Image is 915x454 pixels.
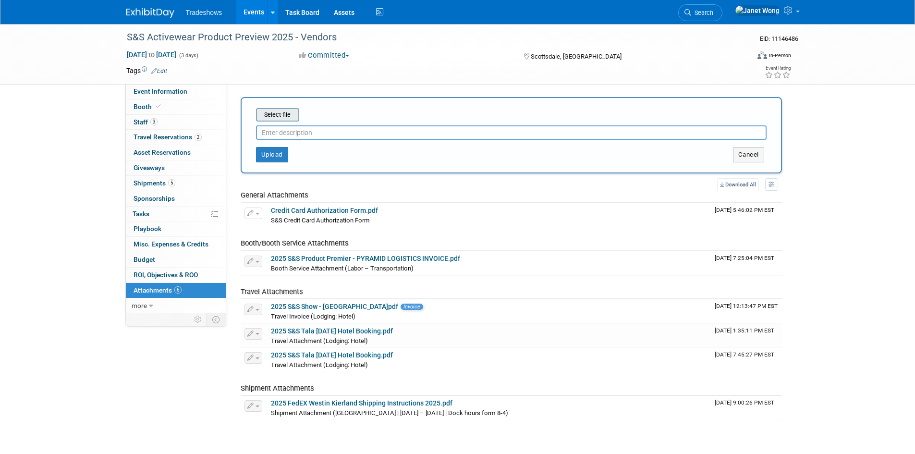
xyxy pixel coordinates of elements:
span: Event Information [134,87,187,95]
td: Upload Timestamp [711,203,782,227]
span: Travel Attachment (Lodging: Hotel) [271,337,368,344]
div: S&S Activewear Product Preview 2025 - Vendors [123,29,735,46]
a: Booth [126,99,226,114]
span: Tradeshows [186,9,222,16]
span: Travel Reservations [134,133,202,141]
span: 5 [168,179,175,186]
span: Travel Attachments [241,287,303,296]
span: Asset Reservations [134,148,191,156]
span: Upload Timestamp [715,351,774,358]
a: 2025 S&S Product Premier - PYRAMID LOGISTICS INVOICE.pdf [271,255,460,262]
a: Playbook [126,221,226,236]
a: more [126,298,226,313]
button: Upload [256,147,288,162]
span: Shipments [134,179,175,187]
a: 2025 FedEX Westin Kierland Shipping Instructions 2025.pdf [271,399,452,407]
div: Event Rating [765,66,791,71]
a: Search [678,4,722,21]
span: ROI, Objectives & ROO [134,271,198,279]
td: Upload Timestamp [711,348,782,372]
div: Event Format [693,50,792,64]
span: 2 [195,134,202,141]
span: Shipment Attachments [241,384,314,393]
span: Travel Attachment (Lodging: Hotel) [271,361,368,368]
a: Misc. Expenses & Credits [126,237,226,252]
div: In-Person [769,52,791,59]
td: Tags [126,66,167,75]
span: Shipment Attachment ([GEOGRAPHIC_DATA] | [DATE] – [DATE] | Dock hours form 8-4) [271,409,508,417]
img: Format-Inperson.png [757,51,767,59]
span: Event ID: 11146486 [760,35,798,42]
span: Invoice [401,304,423,310]
span: Upload Timestamp [715,207,774,213]
a: ROI, Objectives & ROO [126,268,226,282]
span: Upload Timestamp [715,303,778,309]
button: Cancel [733,147,764,162]
td: Personalize Event Tab Strip [190,313,207,326]
span: Misc. Expenses & Credits [134,240,208,248]
a: Shipments5 [126,176,226,191]
input: Enter description [256,125,767,140]
span: Booth [134,103,163,110]
span: Giveaways [134,164,165,172]
a: Budget [126,252,226,267]
span: Playbook [134,225,161,233]
span: Scottsdale, [GEOGRAPHIC_DATA] [531,53,622,60]
a: Credit Card Authorization Form.pdf [271,207,378,214]
a: Asset Reservations [126,145,226,160]
td: Upload Timestamp [711,324,782,348]
a: Sponsorships [126,191,226,206]
span: to [147,51,156,59]
span: (3 days) [178,52,198,59]
span: Sponsorships [134,195,175,202]
span: Booth/Booth Service Attachments [241,239,349,247]
img: ExhibitDay [126,8,174,18]
td: Upload Timestamp [711,251,782,275]
a: 2025 S&S Show - [GEOGRAPHIC_DATA]pdf [271,303,398,310]
span: Search [691,9,713,16]
a: 2025 S&S Tala [DATE] Hotel Booking.pdf [271,327,393,335]
span: Travel Invoice (Lodging: Hotel) [271,313,355,320]
span: S&S Credit Card Authorization Form [271,217,370,224]
td: Upload Timestamp [711,396,782,420]
span: Upload Timestamp [715,399,774,406]
span: Booth Service Attachment (Labor – Transportation) [271,265,414,272]
span: 6 [174,286,182,294]
span: Staff [134,118,158,126]
a: Attachments6 [126,283,226,298]
a: Staff3 [126,115,226,130]
span: [DATE] [DATE] [126,50,177,59]
span: Upload Timestamp [715,255,774,261]
td: Toggle Event Tabs [206,313,226,326]
a: Tasks [126,207,226,221]
a: Giveaways [126,160,226,175]
span: Upload Timestamp [715,327,774,334]
a: Travel Reservations2 [126,130,226,145]
a: Edit [151,68,167,74]
button: Committed [296,50,353,61]
img: Janet Wong [735,5,780,16]
span: Tasks [133,210,149,218]
span: Attachments [134,286,182,294]
i: Booth reservation complete [156,104,161,109]
a: Event Information [126,84,226,99]
span: more [132,302,147,309]
a: Download All [717,178,759,191]
a: 2025 S&S Tala [DATE] Hotel Booking.pdf [271,351,393,359]
span: Budget [134,256,155,263]
span: 3 [150,118,158,125]
td: Upload Timestamp [711,299,782,323]
span: General Attachments [241,191,308,199]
